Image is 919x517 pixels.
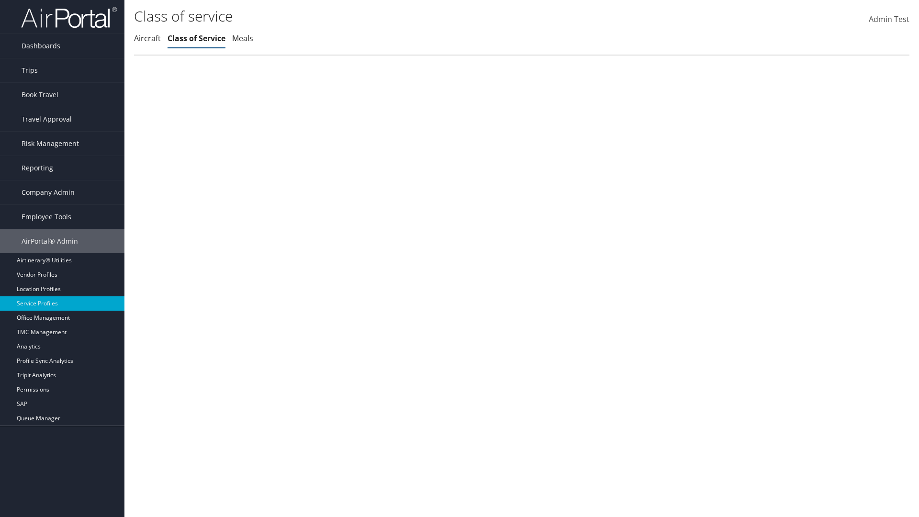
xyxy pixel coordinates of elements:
a: Meals [232,33,253,44]
span: Risk Management [22,132,79,156]
span: Book Travel [22,83,58,107]
span: Admin Test [869,14,909,24]
span: Trips [22,58,38,82]
img: airportal-logo.png [21,6,117,29]
span: Employee Tools [22,205,71,229]
a: Admin Test [869,5,909,34]
span: Dashboards [22,34,60,58]
span: Travel Approval [22,107,72,131]
span: Company Admin [22,180,75,204]
span: AirPortal® Admin [22,229,78,253]
span: Reporting [22,156,53,180]
a: Aircraft [134,33,161,44]
h1: Class of service [134,6,651,26]
a: Class of Service [168,33,225,44]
